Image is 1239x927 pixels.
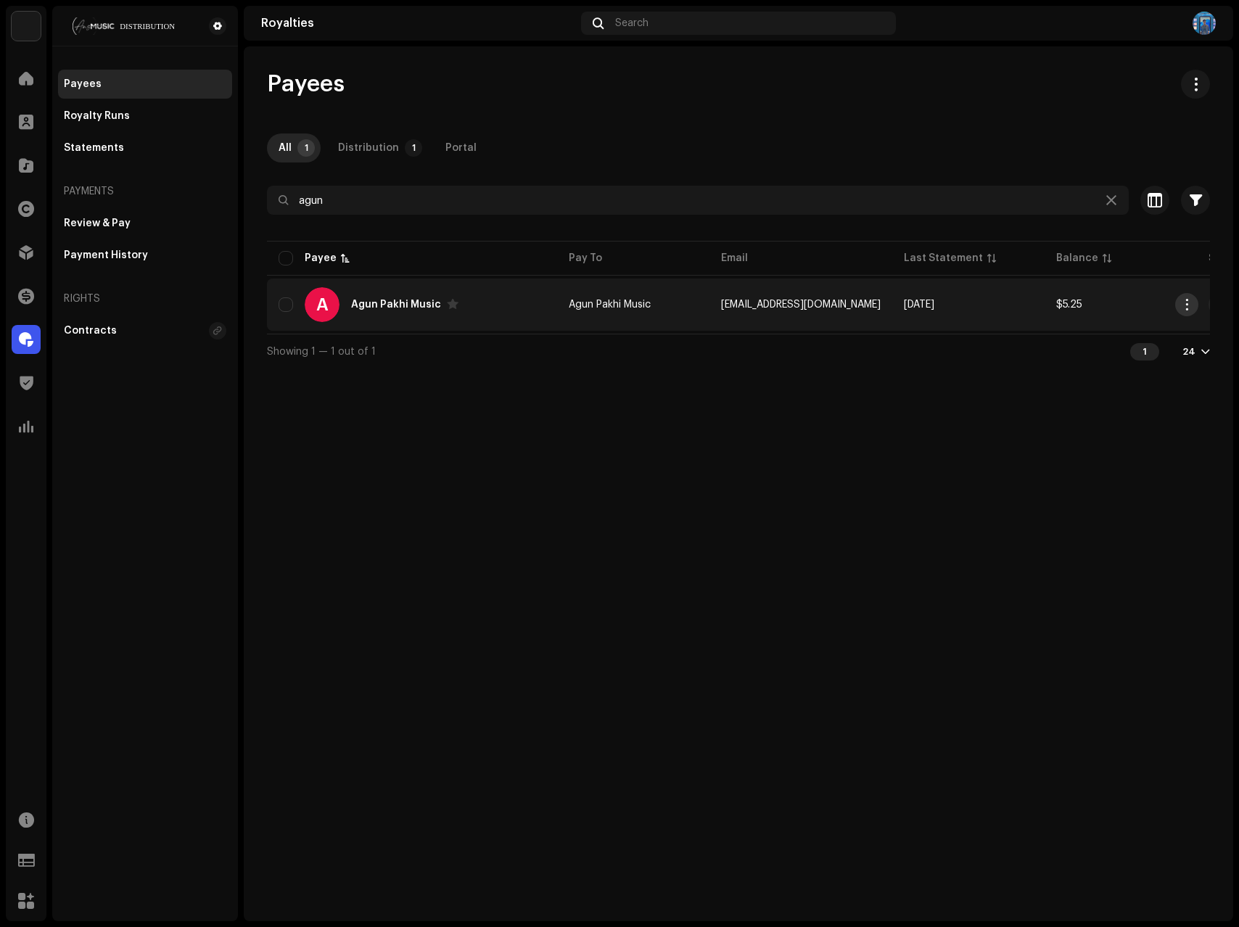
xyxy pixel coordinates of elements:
[904,251,983,265] div: Last Statement
[1056,300,1082,310] span: $5.25
[267,70,345,99] span: Payees
[615,17,649,29] span: Search
[351,300,441,310] div: Agun Pakhi Music
[1130,343,1159,360] div: 1
[58,133,232,162] re-m-nav-item: Statements
[305,251,337,265] div: Payee
[12,12,41,41] img: bb356b9b-6e90-403f-adc8-c282c7c2e227
[338,133,399,162] div: Distribution
[297,139,315,157] p-badge: 1
[64,17,186,35] img: 68a4b677-ce15-481d-9fcd-ad75b8f38328
[569,300,651,310] span: Agun Pakhi Music
[58,70,232,99] re-m-nav-item: Payees
[1056,251,1098,265] div: Balance
[904,300,934,310] span: Oct 2025
[64,142,124,154] div: Statements
[58,316,232,345] re-m-nav-item: Contracts
[58,241,232,270] re-m-nav-item: Payment History
[305,287,339,322] div: A
[1182,346,1195,358] div: 24
[64,325,117,337] div: Contracts
[279,133,292,162] div: All
[58,209,232,238] re-m-nav-item: Review & Pay
[58,281,232,316] re-a-nav-header: Rights
[1193,12,1216,35] img: 5e4483b3-e6cb-4a99-9ad8-29ce9094b33b
[58,174,232,209] re-a-nav-header: Payments
[261,17,575,29] div: Royalties
[267,186,1129,215] input: Search
[267,347,376,357] span: Showing 1 — 1 out of 1
[445,133,477,162] div: Portal
[58,102,232,131] re-m-nav-item: Royalty Runs
[64,78,102,90] div: Payees
[405,139,422,157] p-badge: 1
[64,250,148,261] div: Payment History
[64,218,131,229] div: Review & Pay
[64,110,130,122] div: Royalty Runs
[721,300,881,310] span: Agunpakhi1179@gmail.com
